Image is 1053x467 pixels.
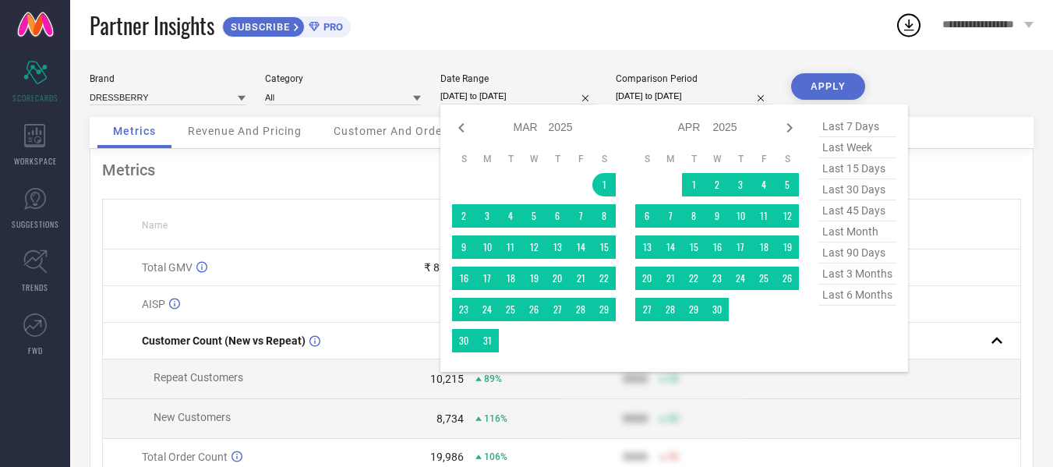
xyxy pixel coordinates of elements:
td: Sun Mar 02 2025 [452,204,475,228]
div: ₹ 83.1 L [424,261,464,274]
span: SCORECARDS [12,92,58,104]
th: Wednesday [705,153,729,165]
td: Wed Apr 09 2025 [705,204,729,228]
span: 50 [668,451,679,462]
td: Sun Apr 20 2025 [635,267,659,290]
span: New Customers [154,411,231,423]
span: SUGGESTIONS [12,218,59,230]
td: Sat Mar 01 2025 [592,173,616,196]
div: 10,215 [430,373,464,385]
td: Tue Apr 29 2025 [682,298,705,321]
span: last month [818,221,896,242]
th: Thursday [729,153,752,165]
th: Tuesday [499,153,522,165]
td: Sat Mar 29 2025 [592,298,616,321]
td: Thu Mar 27 2025 [546,298,569,321]
span: last week [818,137,896,158]
span: TRENDS [22,281,48,293]
td: Sun Mar 09 2025 [452,235,475,259]
td: Wed Mar 12 2025 [522,235,546,259]
td: Sun Mar 30 2025 [452,329,475,352]
td: Fri Apr 11 2025 [752,204,776,228]
th: Monday [659,153,682,165]
td: Wed Apr 23 2025 [705,267,729,290]
span: last 7 days [818,116,896,137]
th: Sunday [635,153,659,165]
td: Thu Mar 13 2025 [546,235,569,259]
a: SUBSCRIBEPRO [222,12,351,37]
span: PRO [320,21,343,33]
td: Sun Apr 13 2025 [635,235,659,259]
span: Metrics [113,125,156,137]
td: Sun Apr 27 2025 [635,298,659,321]
th: Sunday [452,153,475,165]
td: Thu Apr 24 2025 [729,267,752,290]
th: Saturday [776,153,799,165]
td: Tue Apr 15 2025 [682,235,705,259]
td: Sun Apr 06 2025 [635,204,659,228]
span: Partner Insights [90,9,214,41]
td: Mon Mar 24 2025 [475,298,499,321]
td: Mon Apr 21 2025 [659,267,682,290]
div: Previous month [452,119,471,137]
td: Fri Apr 25 2025 [752,267,776,290]
span: last 15 days [818,158,896,179]
td: Mon Mar 03 2025 [475,204,499,228]
span: 50 [668,413,679,424]
td: Sat Mar 15 2025 [592,235,616,259]
td: Sun Mar 23 2025 [452,298,475,321]
td: Tue Apr 01 2025 [682,173,705,196]
div: Brand [90,73,246,84]
td: Tue Mar 04 2025 [499,204,522,228]
th: Monday [475,153,499,165]
td: Wed Apr 16 2025 [705,235,729,259]
td: Sat Apr 12 2025 [776,204,799,228]
span: Name [142,220,168,231]
th: Saturday [592,153,616,165]
th: Thursday [546,153,569,165]
span: Total GMV [142,261,193,274]
td: Fri Mar 28 2025 [569,298,592,321]
span: last 45 days [818,200,896,221]
th: Wednesday [522,153,546,165]
div: Open download list [895,11,923,39]
td: Fri Mar 14 2025 [569,235,592,259]
td: Wed Mar 26 2025 [522,298,546,321]
td: Thu Apr 03 2025 [729,173,752,196]
td: Mon Mar 17 2025 [475,267,499,290]
td: Mon Apr 14 2025 [659,235,682,259]
span: WORKSPACE [14,155,57,167]
span: last 3 months [818,264,896,285]
span: Customer And Orders [334,125,453,137]
button: APPLY [791,73,865,100]
td: Sat Apr 26 2025 [776,267,799,290]
div: 9999 [623,412,648,425]
span: Customer Count (New vs Repeat) [142,334,306,347]
span: Total Order Count [142,451,228,463]
div: Next month [780,119,799,137]
span: last 30 days [818,179,896,200]
span: last 90 days [818,242,896,264]
span: 50 [668,373,679,384]
td: Thu Mar 20 2025 [546,267,569,290]
td: Wed Apr 02 2025 [705,173,729,196]
div: Metrics [102,161,1021,179]
td: Mon Mar 10 2025 [475,235,499,259]
td: Wed Mar 19 2025 [522,267,546,290]
span: Repeat Customers [154,371,243,384]
div: 9999 [623,451,648,463]
th: Friday [752,153,776,165]
td: Wed Mar 05 2025 [522,204,546,228]
td: Tue Mar 25 2025 [499,298,522,321]
td: Wed Apr 30 2025 [705,298,729,321]
td: Thu Mar 06 2025 [546,204,569,228]
div: 9999 [623,373,648,385]
td: Mon Mar 31 2025 [475,329,499,352]
th: Tuesday [682,153,705,165]
td: Fri Mar 07 2025 [569,204,592,228]
td: Sun Mar 16 2025 [452,267,475,290]
span: 106% [484,451,507,462]
td: Tue Mar 11 2025 [499,235,522,259]
td: Thu Apr 10 2025 [729,204,752,228]
td: Sat Apr 19 2025 [776,235,799,259]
